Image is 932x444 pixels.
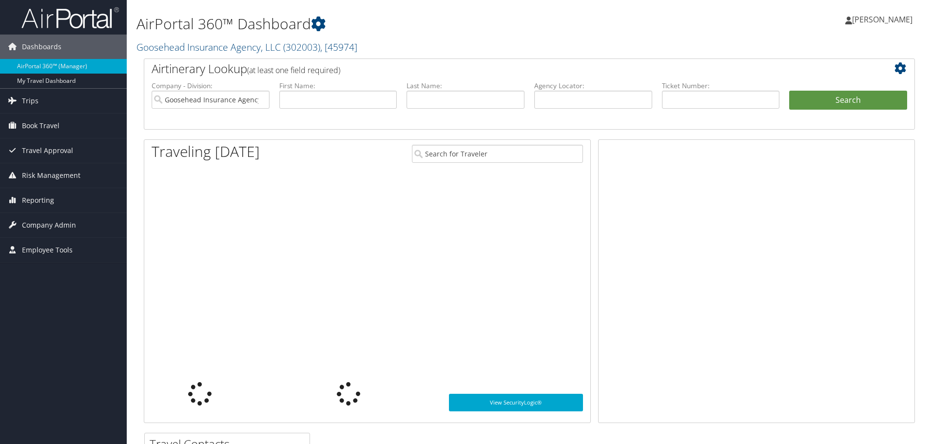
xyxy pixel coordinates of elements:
span: ( 302003 ) [283,40,320,54]
label: Ticket Number: [662,81,780,91]
span: Risk Management [22,163,80,188]
h1: Traveling [DATE] [152,141,260,162]
span: Reporting [22,188,54,212]
span: Employee Tools [22,238,73,262]
a: Goosehead Insurance Agency, LLC [136,40,357,54]
span: Dashboards [22,35,61,59]
a: [PERSON_NAME] [845,5,922,34]
span: [PERSON_NAME] [852,14,913,25]
span: Trips [22,89,39,113]
a: View SecurityLogic® [449,394,583,411]
span: Company Admin [22,213,76,237]
label: First Name: [279,81,397,91]
label: Last Name: [407,81,524,91]
span: (at least one field required) [247,65,340,76]
input: Search for Traveler [412,145,583,163]
button: Search [789,91,907,110]
label: Agency Locator: [534,81,652,91]
img: airportal-logo.png [21,6,119,29]
label: Company - Division: [152,81,270,91]
h1: AirPortal 360™ Dashboard [136,14,660,34]
span: , [ 45974 ] [320,40,357,54]
h2: Airtinerary Lookup [152,60,843,77]
span: Book Travel [22,114,59,138]
span: Travel Approval [22,138,73,163]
